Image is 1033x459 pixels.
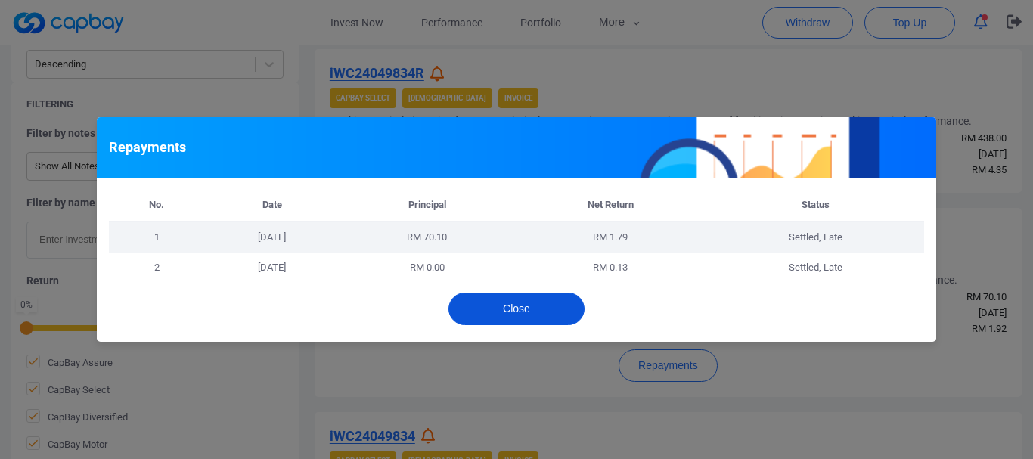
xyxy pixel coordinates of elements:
[109,138,186,157] h5: Repayments
[707,222,924,253] td: Settled, Late
[707,190,924,222] th: Status
[707,253,924,284] td: Settled, Late
[109,190,204,222] th: No.
[593,262,628,273] span: RM 0.13
[410,262,445,273] span: RM 0.00
[514,190,707,222] th: Net Return
[154,231,160,243] span: 1
[204,222,340,253] td: [DATE]
[448,293,585,325] button: Close
[340,190,514,222] th: Principal
[593,231,628,243] span: RM 1.79
[154,262,160,273] span: 2
[407,231,447,243] span: RM 70.10
[204,190,340,222] th: Date
[204,253,340,284] td: [DATE]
